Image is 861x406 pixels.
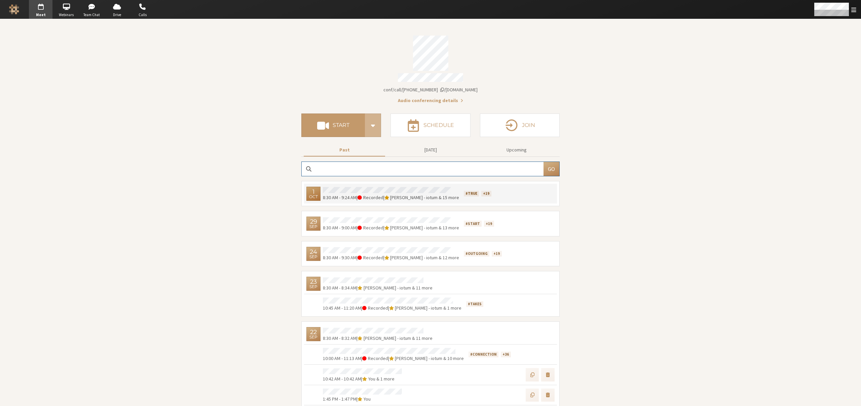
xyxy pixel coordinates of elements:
span: | Recorded [361,305,388,311]
div: #outgoing [464,251,489,257]
span: [PERSON_NAME] - iotum [390,194,438,200]
span: & 15 more [438,194,459,200]
span: 10:42 AM - 10:42 AM [323,376,361,382]
div: #takes [466,301,483,307]
div: Monday, September 22, 2025 8:30 AM [306,327,321,341]
button: Copy my meeting room linkCopy my meeting room link [383,86,478,93]
span: & 13 more [438,225,459,231]
span: [PERSON_NAME] - iotum [364,285,411,291]
span: | Recorded [361,355,388,361]
div: | [323,335,433,342]
span: & 1 more [375,376,395,382]
div: #start [464,221,482,227]
div: #connection [469,352,498,358]
div: Sep [309,255,317,259]
span: Copy my meeting room link [383,87,478,93]
span: | Recorded [357,255,383,261]
div: 29Sep8:30 AM - 9:00 AM|Recorded|[PERSON_NAME] - iotum & 13 more#start+19 [304,214,557,234]
button: Delete meeting [541,389,555,402]
span: 8:30 AM - 9:24 AM [323,194,357,200]
span: You [368,376,375,382]
div: 29 [310,219,317,225]
div: Monday, September 29, 2025 8:30 AM [306,217,321,231]
button: Audio conferencing details [398,97,463,104]
span: 10:45 AM - 11:20 AM [323,305,361,311]
div: | [323,284,433,291]
button: Start [301,114,365,137]
div: 24 [310,249,317,255]
span: | Recorded [357,225,383,231]
button: Copy previous settings into new meeting [526,389,539,402]
span: Calls [131,12,154,18]
span: & 11 more [411,335,433,341]
div: +19 [484,221,494,227]
span: | Recorded [357,194,383,200]
div: | [323,396,402,403]
div: 1Oct8:30 AM - 9:24 AM|Recorded|[PERSON_NAME] - iotum & 15 more#true+19 [304,184,557,204]
div: 22 [310,329,317,335]
iframe: Chat [844,389,856,401]
span: [PERSON_NAME] - iotum [390,255,438,261]
button: Join [480,114,560,137]
span: & 12 more [438,255,459,261]
span: 10:00 AM - 11:13 AM [323,355,361,361]
button: Go [544,162,559,176]
div: | [323,194,459,201]
span: Meet [29,12,52,18]
div: Sep [309,285,317,289]
div: Wednesday, October 1, 2025 8:30 AM [306,187,321,201]
span: & 11 more [411,285,433,291]
h4: Schedule [423,123,454,128]
span: 1:45 PM - 1:47 PM [323,396,357,402]
span: [PERSON_NAME] - iotum [395,305,442,311]
img: Iotum [9,4,19,14]
span: Webinars [54,12,78,18]
span: You [364,396,371,402]
div: 24Sep8:30 AM - 9:30 AM|Recorded|[PERSON_NAME] - iotum & 12 more#outgoing+19 [304,244,557,264]
span: 8:30 AM - 8:32 AM [323,335,357,341]
div: 10:42 AM - 10:42 AM|You & 1 more [304,364,557,385]
span: [PERSON_NAME] - iotum [364,335,411,341]
div: +36 [501,352,511,358]
span: 8:30 AM - 9:30 AM [323,255,357,261]
div: Sep [309,335,317,339]
span: Drive [105,12,129,18]
button: Schedule [390,114,470,137]
div: | [323,375,402,382]
span: & 1 more [442,305,461,311]
h4: Start [333,123,349,128]
span: 8:30 AM - 8:34 AM [323,285,357,291]
div: | [323,355,464,362]
h4: Join [522,123,535,128]
div: Sep [309,225,317,229]
div: 1:45 PM - 1:47 PM|You [304,385,557,405]
span: 8:30 AM - 9:00 AM [323,225,357,231]
button: Past [304,144,385,156]
section: Account details [301,31,560,104]
span: [PERSON_NAME] - iotum [390,225,438,231]
div: 23Sep8:30 AM - 8:34 AM|[PERSON_NAME] - iotum & 11 more [304,274,557,294]
div: 23 [310,279,317,285]
div: | [323,305,461,312]
span: [PERSON_NAME] - iotum [395,355,442,361]
span: Team Chat [80,12,104,18]
div: Oct [309,195,318,199]
span: & 10 more [442,355,464,361]
div: +19 [492,251,501,257]
button: Upcoming [476,144,557,156]
div: 10:00 AM - 11:13 AM|Recorded|[PERSON_NAME] - iotum & 10 more#connection+36 [304,344,557,365]
div: 22Sep8:30 AM - 8:32 AM|[PERSON_NAME] - iotum & 11 more [304,324,557,344]
div: 1 [312,189,315,195]
div: 10:45 AM - 11:20 AM|Recorded|[PERSON_NAME] - iotum & 1 more#takes [304,294,557,314]
button: [DATE] [390,144,471,156]
div: Start conference options [365,114,381,137]
div: Tuesday, September 23, 2025 8:30 AM [306,277,321,291]
div: +19 [481,191,491,197]
div: | [323,254,459,261]
div: | [323,224,459,231]
button: Copy previous settings into new meeting [526,368,539,381]
div: #true [464,191,479,197]
div: Wednesday, September 24, 2025 8:30 AM [306,247,321,261]
button: Delete meeting [541,368,555,381]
